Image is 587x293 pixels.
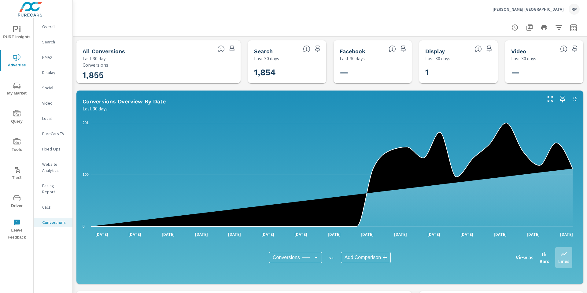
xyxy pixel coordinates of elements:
p: Fixed Ops [42,146,68,152]
div: Conversions [34,218,72,227]
p: [DATE] [356,231,378,237]
span: Conversions [273,254,300,261]
div: Fixed Ops [34,144,72,154]
span: All Conversions include Actions, Leads and Unmapped Conversions [217,45,225,53]
span: My Market [2,82,31,97]
p: [DATE] [323,231,345,237]
h5: Display [425,48,445,54]
p: Social [42,85,68,91]
p: Display [42,69,68,76]
p: vs [322,255,341,260]
span: Display Conversions include Actions, Leads and Unmapped Conversions [474,45,482,53]
h5: Video [511,48,526,54]
div: Calls [34,202,72,212]
p: Last 30 days [340,55,365,62]
p: Conversions [83,62,234,68]
p: PMAX [42,54,68,60]
div: Pacing Report [34,181,72,196]
div: PMAX [34,53,72,62]
p: Bars [540,258,549,265]
button: Select Date Range [567,21,580,34]
text: 201 [83,121,89,125]
span: Save this to your personalized report [484,44,494,54]
button: Minimize Widget [570,94,580,104]
p: [DATE] [456,231,478,237]
div: Overall [34,22,72,31]
p: Last 30 days [83,55,108,62]
h5: All Conversions [83,48,125,54]
span: PURE Insights [2,26,31,41]
h3: — [340,67,420,78]
span: All conversions reported from Facebook with duplicates filtered out [389,45,396,53]
div: Search [34,37,72,46]
div: Video [34,98,72,108]
span: Save this to your personalized report [227,44,237,54]
p: Conversions [42,219,68,225]
p: Calls [42,204,68,210]
div: PureCars TV [34,129,72,138]
h6: View as [516,254,533,261]
h3: 1,854 [254,67,335,78]
p: [DATE] [556,231,577,237]
p: [DATE] [191,231,212,237]
div: Local [34,114,72,123]
p: Lines [558,258,569,265]
p: [PERSON_NAME] [GEOGRAPHIC_DATA] [493,6,564,12]
p: Local [42,115,68,121]
p: Last 30 days [425,55,450,62]
p: [DATE] [91,231,113,237]
p: PureCars TV [42,131,68,137]
p: [DATE] [522,231,544,237]
button: Make Fullscreen [545,94,555,104]
p: [DATE] [257,231,279,237]
button: "Export Report to PDF" [523,21,536,34]
p: Video [42,100,68,106]
div: Website Analytics [34,160,72,175]
p: [DATE] [390,231,411,237]
p: [DATE] [124,231,146,237]
h5: Facebook [340,48,365,54]
button: Apply Filters [553,21,565,34]
span: Save this to your personalized report [558,94,567,104]
p: Website Analytics [42,161,68,173]
text: 0 [83,224,85,228]
div: Social [34,83,72,92]
p: Last 30 days [254,55,279,62]
span: Advertise [2,54,31,69]
button: Print Report [538,21,550,34]
p: Overall [42,24,68,30]
div: RP [569,4,580,15]
span: Leave Feedback [2,219,31,241]
div: nav menu [0,18,33,243]
span: Save this to your personalized report [313,44,323,54]
span: Add Comparison [345,254,381,261]
span: Driver [2,195,31,210]
span: Save this to your personalized report [398,44,408,54]
span: Query [2,110,31,125]
p: Pacing Report [42,183,68,195]
h5: Search [254,48,273,54]
p: Search [42,39,68,45]
div: Add Comparison [341,252,391,263]
div: Display [34,68,72,77]
p: [DATE] [489,231,511,237]
div: Conversions [269,252,322,263]
h3: 1 [425,67,506,78]
p: [DATE] [157,231,179,237]
span: Tier2 [2,166,31,181]
h3: 1,855 [83,70,234,80]
h5: Conversions Overview By Date [83,98,166,105]
p: [DATE] [224,231,245,237]
p: [DATE] [423,231,445,237]
span: Tools [2,138,31,153]
p: [DATE] [290,231,312,237]
p: Last 30 days [83,105,108,112]
p: Last 30 days [511,55,536,62]
text: 100 [83,172,89,177]
span: Search Conversions include Actions, Leads and Unmapped Conversions. [303,45,310,53]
